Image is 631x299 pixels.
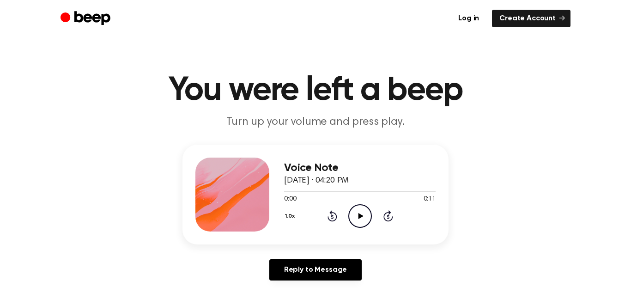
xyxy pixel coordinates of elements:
h1: You were left a beep [79,74,552,107]
span: [DATE] · 04:20 PM [284,177,349,185]
p: Turn up your volume and press play. [138,115,493,130]
button: 1.0x [284,208,298,224]
h3: Voice Note [284,162,436,174]
a: Create Account [492,10,570,27]
span: 0:11 [424,195,436,204]
a: Reply to Message [269,259,362,281]
span: 0:00 [284,195,296,204]
a: Beep [61,10,113,28]
a: Log in [451,10,486,27]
